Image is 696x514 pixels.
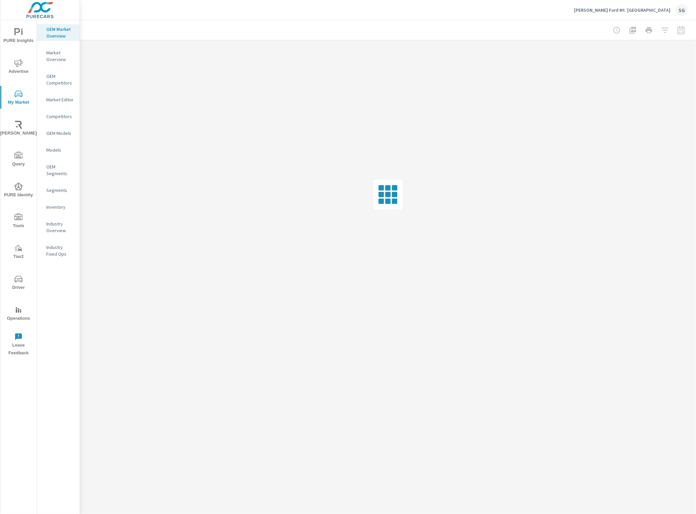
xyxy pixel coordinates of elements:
[37,219,80,236] div: Industry Overview
[46,244,74,257] p: Industry Fixed Ops
[37,128,80,138] div: OEM Models
[46,73,74,86] p: OEM Competitors
[2,244,35,261] span: Tier2
[37,185,80,195] div: Segments
[676,4,688,16] div: SG
[574,7,670,13] p: [PERSON_NAME] Ford Mt. [GEOGRAPHIC_DATA]
[2,90,35,106] span: My Market
[46,163,74,177] p: OEM Segments
[46,187,74,194] p: Segments
[2,59,35,75] span: Advertise
[2,275,35,292] span: Driver
[46,26,74,39] p: OEM Market Overview
[46,113,74,120] p: Competitors
[2,213,35,230] span: Tools
[46,130,74,137] p: OEM Models
[37,162,80,178] div: OEM Segments
[37,48,80,64] div: Market Overview
[2,183,35,199] span: PURE Identity
[37,24,80,41] div: OEM Market Overview
[0,20,37,360] div: nav menu
[46,96,74,103] p: Market Editor
[2,121,35,137] span: [PERSON_NAME]
[46,220,74,234] p: Industry Overview
[2,152,35,168] span: Query
[37,95,80,105] div: Market Editor
[37,111,80,121] div: Competitors
[37,242,80,259] div: Industry Fixed Ops
[2,28,35,45] span: PURE Insights
[37,71,80,88] div: OEM Competitors
[46,49,74,63] p: Market Overview
[37,145,80,155] div: Models
[2,306,35,322] span: Operations
[37,202,80,212] div: Inventory
[46,204,74,210] p: Inventory
[2,333,35,357] span: Leave Feedback
[46,147,74,153] p: Models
